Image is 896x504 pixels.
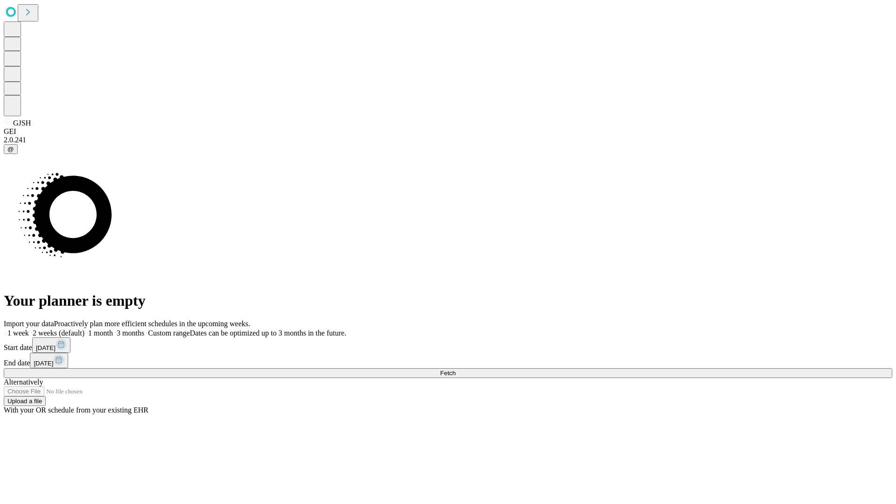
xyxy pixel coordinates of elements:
div: GEI [4,127,892,136]
span: 1 month [88,329,113,337]
span: Import your data [4,320,54,328]
span: [DATE] [36,344,56,351]
span: 1 week [7,329,29,337]
span: Custom range [148,329,189,337]
div: End date [4,353,892,368]
h1: Your planner is empty [4,292,892,309]
span: 2 weeks (default) [33,329,84,337]
span: [DATE] [34,360,53,367]
span: @ [7,146,14,153]
div: 2.0.241 [4,136,892,144]
div: Start date [4,337,892,353]
button: [DATE] [32,337,70,353]
span: Fetch [440,370,455,377]
button: Upload a file [4,396,46,406]
span: Alternatively [4,378,43,386]
span: 3 months [117,329,144,337]
button: Fetch [4,368,892,378]
span: GJSH [13,119,31,127]
button: [DATE] [30,353,68,368]
span: Dates can be optimized up to 3 months in the future. [190,329,346,337]
button: @ [4,144,18,154]
span: Proactively plan more efficient schedules in the upcoming weeks. [54,320,250,328]
span: With your OR schedule from your existing EHR [4,406,148,414]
